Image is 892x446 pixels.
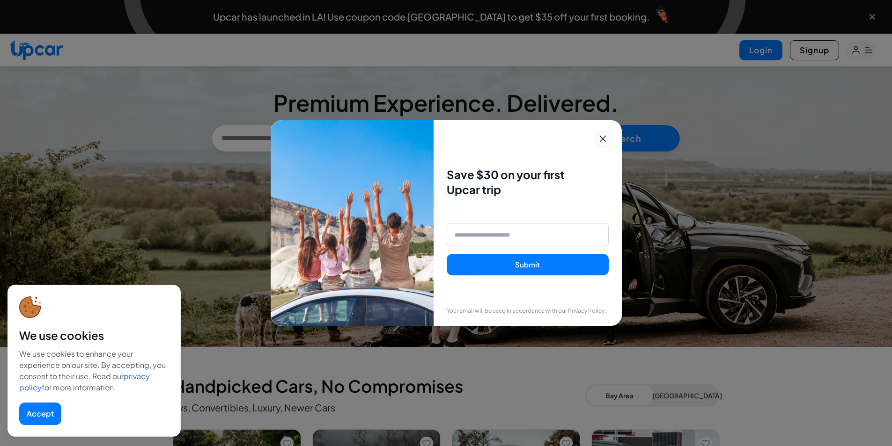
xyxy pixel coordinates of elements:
button: Accept [19,403,61,425]
img: Family enjoying car ride [271,120,434,326]
h3: Save $30 on your first Upcar trip [447,167,608,197]
div: We use cookies [19,328,169,343]
p: Your email will be used in accordance with our Privacy Policy. [447,307,608,315]
button: Submit [447,254,608,276]
div: We use cookies to enhance your experience on our site. By accepting, you consent to their use. Re... [19,348,169,393]
img: cookie-icon.svg [19,296,41,318]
